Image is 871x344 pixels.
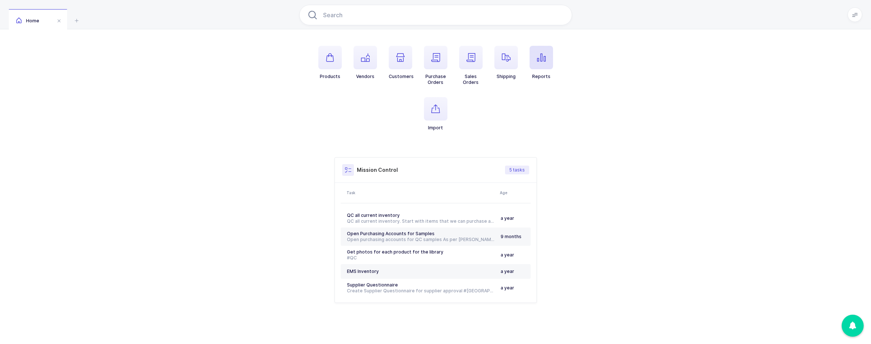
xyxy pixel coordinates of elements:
span: QC all current inventory [347,212,400,218]
span: Home [16,18,39,23]
button: Shipping [494,46,518,79]
span: Supplier Questionnaire [347,282,398,288]
div: Age [500,190,528,196]
div: QC all current inventory. Start with items that we can purchase a sample from Schein. #[GEOGRAPHI... [347,218,495,224]
span: 5 tasks [509,167,525,173]
button: Vendors [354,46,377,79]
span: Open Purchasing Accounts for Samples [347,231,435,236]
button: Import [424,97,447,131]
span: Get photos for each product for the library [347,249,443,255]
button: Reports [530,46,553,79]
h3: Mission Control [357,166,398,174]
span: a year [501,269,514,274]
button: SalesOrders [459,46,483,85]
span: EMS Inventory [347,269,379,274]
span: 9 months [501,234,521,239]
div: Task [347,190,495,196]
div: #QC [347,255,495,261]
div: Create Supplier Questionnaire for supplier approval #[GEOGRAPHIC_DATA] [347,288,495,294]
span: a year [501,252,514,258]
div: Open purchasing accounts for QC samples As per [PERSON_NAME], we had an account with [PERSON_NAME... [347,237,495,243]
input: Search [299,5,572,25]
button: Products [318,46,342,79]
span: a year [501,285,514,291]
button: PurchaseOrders [424,46,447,85]
span: a year [501,215,514,221]
button: Customers [389,46,414,79]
